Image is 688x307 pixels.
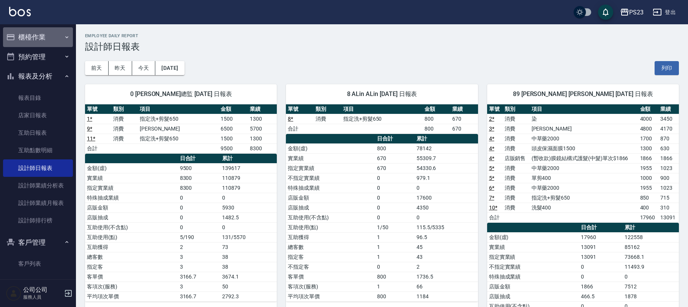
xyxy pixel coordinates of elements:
[658,183,679,193] td: 1023
[220,282,277,291] td: 50
[487,213,503,222] td: 合計
[415,193,478,203] td: 17600
[178,272,221,282] td: 3166.7
[3,233,73,252] button: 客戶管理
[375,203,415,213] td: 0
[579,272,623,282] td: 0
[85,222,178,232] td: 互助使用(不含點)
[579,282,623,291] td: 1866
[638,134,659,143] td: 1700
[220,242,277,252] td: 73
[3,159,73,177] a: 設計師日報表
[503,134,530,143] td: 消費
[415,232,478,242] td: 96.5
[530,153,638,163] td: (暫收款)膜鏡結構式護髮(中髮)單次$1866
[487,252,579,262] td: 指定實業績
[638,124,659,134] td: 4800
[85,183,178,193] td: 指定實業績
[658,153,679,163] td: 1866
[155,61,184,75] button: [DATE]
[85,143,111,153] td: 合計
[423,104,450,114] th: 金額
[579,232,623,242] td: 17960
[530,104,638,114] th: 項目
[85,213,178,222] td: 店販抽成
[375,213,415,222] td: 0
[598,5,613,20] button: save
[178,193,221,203] td: 0
[286,163,375,173] td: 指定實業績
[415,242,478,252] td: 45
[503,104,530,114] th: 類別
[375,134,415,144] th: 日合計
[219,134,248,143] td: 1500
[503,163,530,173] td: 消費
[375,232,415,242] td: 1
[286,193,375,203] td: 店販金額
[638,193,659,203] td: 850
[496,90,670,98] span: 89 [PERSON_NAME] [PERSON_NAME] [DATE] 日報表
[375,222,415,232] td: 1/50
[178,173,221,183] td: 8300
[132,61,156,75] button: 今天
[530,143,638,153] td: 頭皮保濕面膜1500
[178,154,221,164] th: 日合計
[85,282,178,291] td: 客項次(服務)
[178,232,221,242] td: 5/190
[655,61,679,75] button: 列印
[530,193,638,203] td: 指定洗+剪髮650
[219,114,248,124] td: 1500
[85,173,178,183] td: 實業績
[487,232,579,242] td: 金額(虛)
[503,114,530,124] td: 消費
[286,213,375,222] td: 互助使用(不含點)
[487,104,503,114] th: 單號
[220,203,277,213] td: 5930
[111,114,137,124] td: 消費
[220,272,277,282] td: 3674.1
[286,104,478,134] table: a dense table
[415,252,478,262] td: 43
[341,104,423,114] th: 項目
[503,203,530,213] td: 消費
[530,163,638,173] td: 中草藥2000
[85,33,679,38] h2: Employee Daily Report
[579,242,623,252] td: 13091
[3,107,73,124] a: 店家日報表
[295,90,469,98] span: 8 ALin ALin [DATE] 日報表
[579,252,623,262] td: 13091
[3,66,73,86] button: 報表及分析
[85,104,277,154] table: a dense table
[579,223,623,233] th: 日合計
[375,291,415,301] td: 800
[415,183,478,193] td: 0
[375,242,415,252] td: 1
[579,262,623,272] td: 0
[415,134,478,144] th: 累計
[658,104,679,114] th: 業績
[286,272,375,282] td: 客單價
[638,104,659,114] th: 金額
[138,134,219,143] td: 指定洗+剪髮650
[503,183,530,193] td: 消費
[658,114,679,124] td: 3450
[178,183,221,193] td: 8300
[178,242,221,252] td: 2
[111,104,137,114] th: 類別
[220,232,277,242] td: 131/5570
[503,143,530,153] td: 消費
[85,252,178,262] td: 總客數
[487,272,579,282] td: 特殊抽成業績
[85,242,178,252] td: 互助獲得
[375,252,415,262] td: 1
[220,173,277,183] td: 110879
[178,163,221,173] td: 9500
[375,272,415,282] td: 800
[623,282,679,291] td: 7512
[178,291,221,301] td: 3166.7
[3,194,73,212] a: 設計師業績月報表
[623,272,679,282] td: 0
[375,143,415,153] td: 800
[248,104,277,114] th: 業績
[658,163,679,173] td: 1023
